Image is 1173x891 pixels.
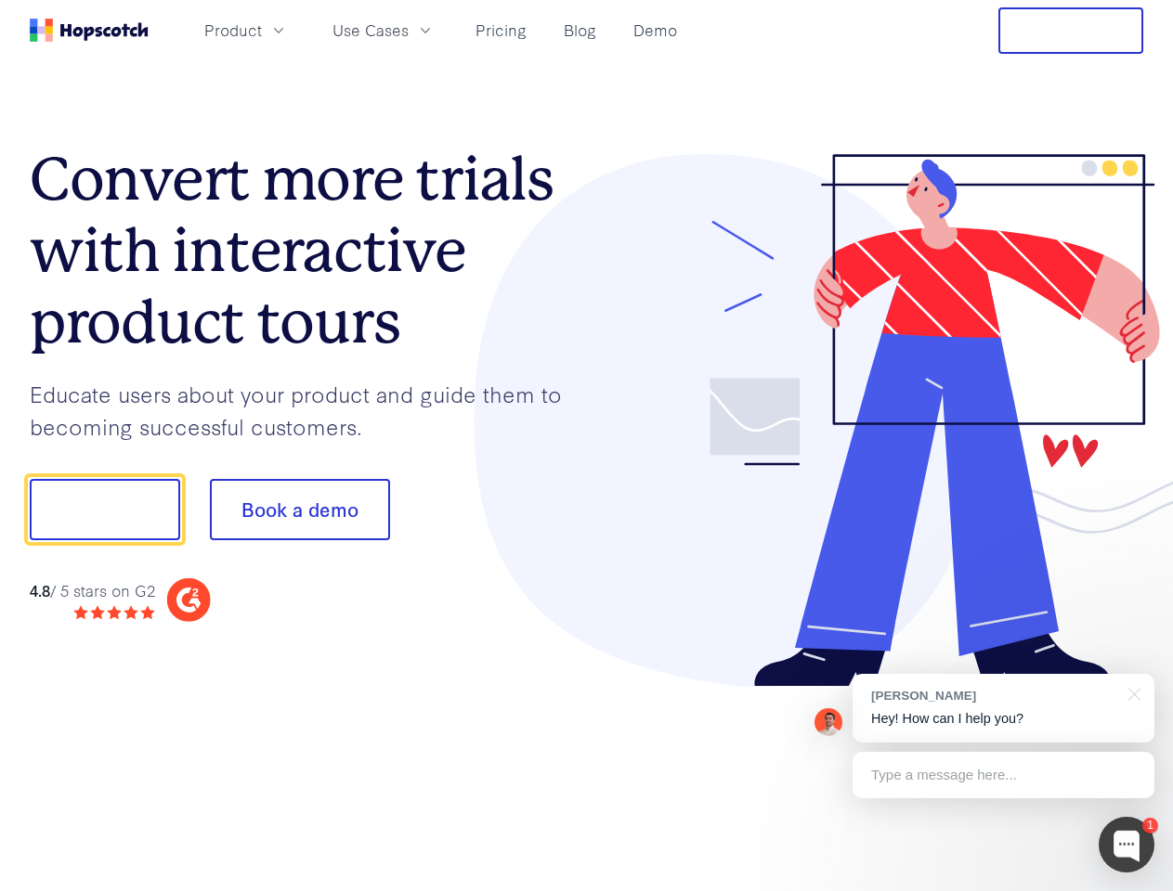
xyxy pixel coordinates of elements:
div: / 5 stars on G2 [30,579,155,602]
img: Mark Spera [815,708,842,736]
button: Show me! [30,479,180,540]
div: Type a message here... [853,752,1154,798]
p: Hey! How can I help you? [871,709,1136,729]
strong: 4.8 [30,579,50,600]
button: Free Trial [998,7,1143,54]
p: Educate users about your product and guide them to becoming successful customers. [30,378,587,442]
div: [PERSON_NAME] [871,687,1117,704]
a: Blog [556,15,604,45]
button: Product [193,15,299,45]
button: Book a demo [210,479,390,540]
a: Pricing [468,15,534,45]
a: Demo [626,15,684,45]
span: Use Cases [332,19,409,42]
a: Home [30,19,149,42]
div: 1 [1142,818,1158,833]
span: Product [204,19,262,42]
button: Use Cases [321,15,446,45]
h1: Convert more trials with interactive product tours [30,144,587,357]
